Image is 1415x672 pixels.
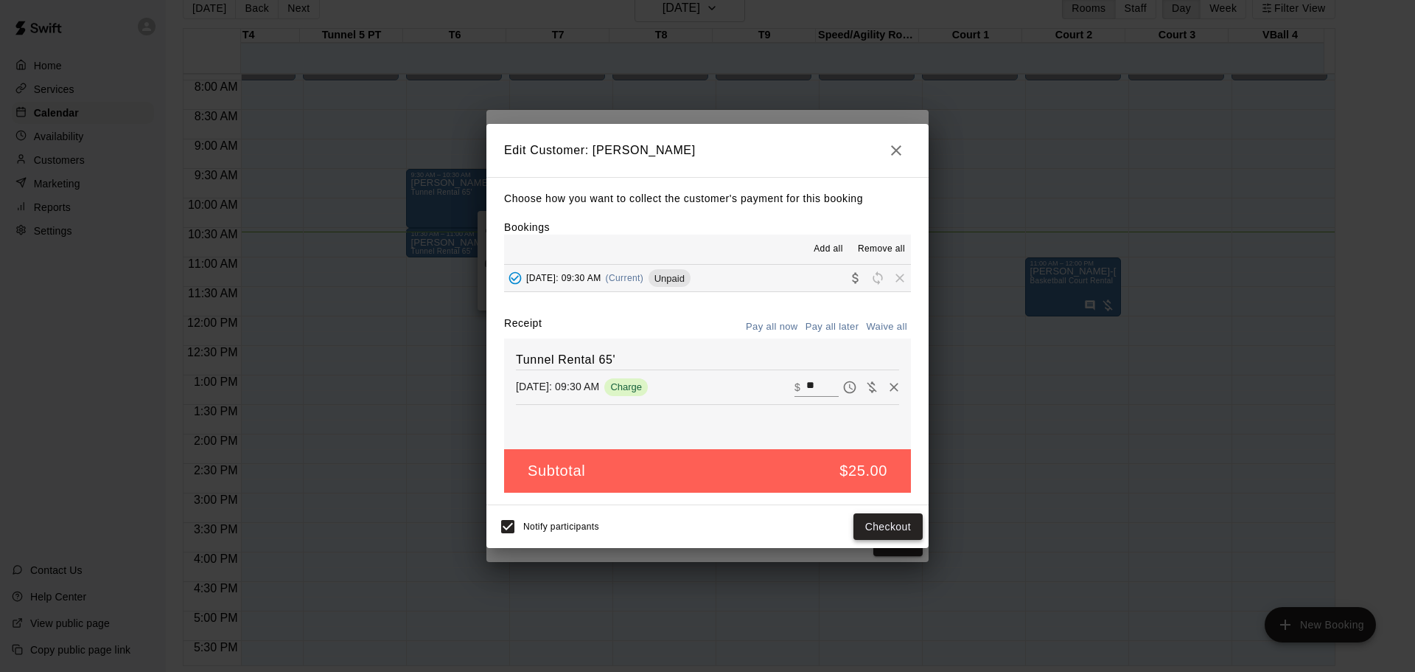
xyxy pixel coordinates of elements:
[845,272,867,283] span: Collect payment
[528,461,585,481] h5: Subtotal
[526,273,601,283] span: [DATE]: 09:30 AM
[852,238,911,261] button: Remove all
[504,190,911,208] p: Choose how you want to collect the customer's payment for this booking
[523,522,599,532] span: Notify participants
[862,316,911,339] button: Waive all
[604,381,648,392] span: Charge
[794,380,800,395] p: $
[858,242,905,257] span: Remove all
[867,272,889,283] span: Reschedule
[889,272,911,283] span: Remove
[805,238,852,261] button: Add all
[504,221,550,233] label: Bookings
[516,350,899,370] h6: Tunnel Rental 65'
[486,124,929,177] h2: Edit Customer: [PERSON_NAME]
[802,316,863,339] button: Pay all later
[839,380,861,392] span: Pay later
[649,273,691,284] span: Unpaid
[504,265,911,292] button: Added - Collect Payment[DATE]: 09:30 AM(Current)UnpaidCollect paymentRescheduleRemove
[504,267,526,289] button: Added - Collect Payment
[516,379,599,394] p: [DATE]: 09:30 AM
[742,316,802,339] button: Pay all now
[839,461,887,481] h5: $25.00
[861,380,883,392] span: Waive payment
[814,242,843,257] span: Add all
[504,316,542,339] label: Receipt
[606,273,644,283] span: (Current)
[883,376,905,398] button: Remove
[853,513,923,541] button: Checkout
